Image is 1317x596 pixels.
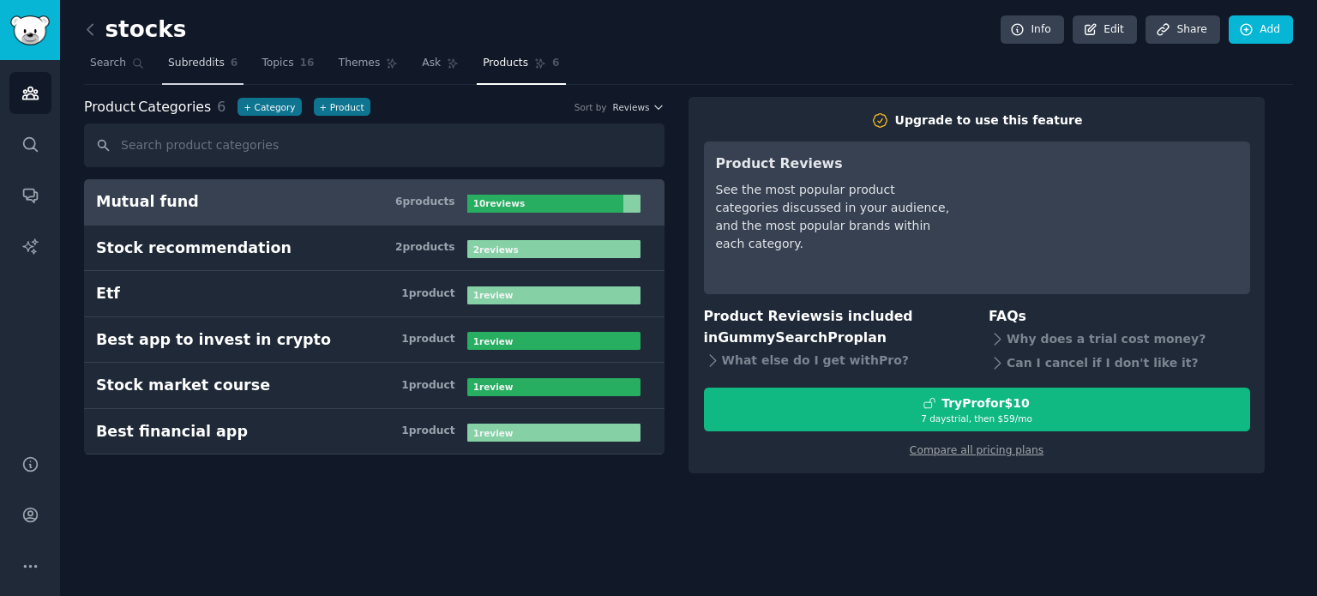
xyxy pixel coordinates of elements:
div: Sort by [574,101,607,113]
span: Topics [262,56,293,71]
a: Edit [1073,15,1137,45]
span: GummySearch Pro [718,329,853,346]
div: 1 product [401,378,454,394]
span: Reviews [613,101,650,113]
a: Compare all pricing plans [910,444,1043,456]
div: 2 product s [395,240,455,256]
a: Stock market course1product1review [84,363,665,409]
span: 6 [217,99,226,115]
div: Best financial app [96,421,248,442]
span: Ask [422,56,441,71]
a: Themes [333,50,405,85]
h3: FAQs [989,306,1250,328]
a: Ask [416,50,465,85]
span: 16 [300,56,315,71]
div: 1 product [401,424,454,439]
div: Try Pro for $10 [941,394,1030,412]
button: +Category [238,98,301,116]
div: Etf [96,283,120,304]
b: 1 review [473,428,514,438]
span: Categories [84,97,211,118]
a: Best app to invest in crypto1product1review [84,317,665,364]
a: Search [84,50,150,85]
span: + [244,101,251,113]
h3: Product Reviews is included in plan [704,306,965,348]
div: 6 product s [395,195,455,210]
div: 1 product [401,286,454,302]
b: 1 review [473,290,514,300]
button: Reviews [613,101,665,113]
img: GummySearch logo [10,15,50,45]
div: Stock market course [96,375,270,396]
div: Stock recommendation [96,238,292,259]
div: 7 days trial, then $ 59 /mo [705,412,1249,424]
span: 6 [231,56,238,71]
div: Upgrade to use this feature [895,111,1083,129]
span: Subreddits [168,56,225,71]
b: 1 review [473,336,514,346]
b: 2 review s [473,244,519,255]
a: Info [1001,15,1064,45]
input: Search product categories [84,123,665,167]
a: Etf1product1review [84,271,665,317]
div: What else do I get with Pro ? [704,348,965,372]
a: Subreddits6 [162,50,244,85]
div: 1 product [401,332,454,347]
div: Best app to invest in crypto [96,329,331,351]
span: + [320,101,328,113]
span: Search [90,56,126,71]
span: Themes [339,56,381,71]
div: Mutual fund [96,191,199,213]
b: 10 review s [473,198,525,208]
a: Stock recommendation2products2reviews [84,226,665,272]
a: Best financial app1product1review [84,409,665,455]
span: Product [84,97,135,118]
b: 1 review [473,382,514,392]
button: TryProfor$107 daystrial, then $59/mo [704,388,1250,431]
div: Can I cancel if I don't like it? [989,352,1250,376]
a: Topics16 [256,50,320,85]
button: +Product [314,98,370,116]
h3: Product Reviews [716,154,957,175]
div: Why does a trial cost money? [989,328,1250,352]
span: 6 [552,56,560,71]
a: Mutual fund6products10reviews [84,179,665,226]
a: Share [1146,15,1219,45]
div: See the most popular product categories discussed in your audience, and the most popular brands w... [716,181,957,253]
a: Products6 [477,50,565,85]
a: Add [1229,15,1293,45]
span: Products [483,56,528,71]
h2: stocks [84,16,186,44]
